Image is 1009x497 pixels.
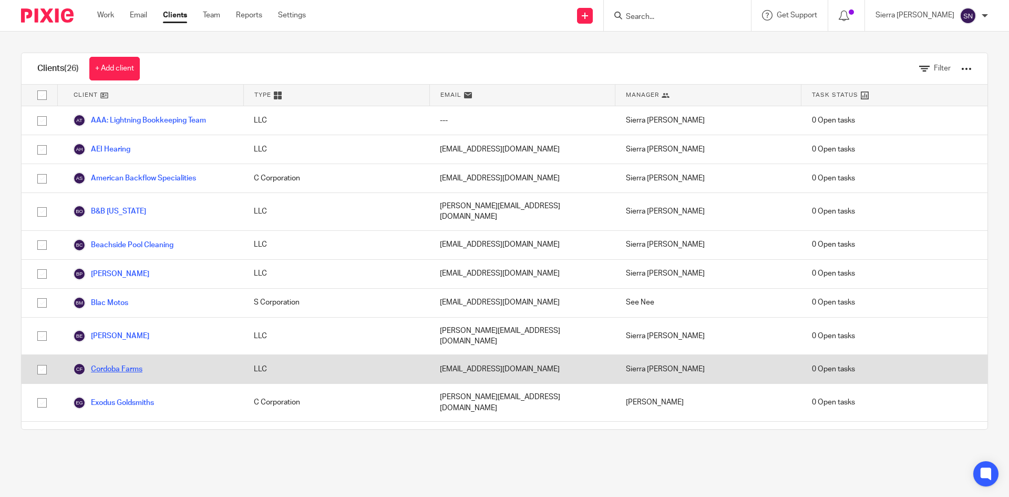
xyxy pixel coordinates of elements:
[615,106,801,135] div: Sierra [PERSON_NAME]
[73,268,149,280] a: [PERSON_NAME]
[21,8,74,23] img: Pixie
[37,63,79,74] h1: Clients
[243,355,429,383] div: LLC
[73,363,86,376] img: svg%3E
[934,65,951,72] span: Filter
[73,172,86,185] img: svg%3E
[615,318,801,355] div: Sierra [PERSON_NAME]
[812,173,855,184] span: 0 Open tasks
[243,422,429,450] div: C Corporation
[812,297,855,308] span: 0 Open tasks
[243,193,429,230] div: LLC
[73,239,173,251] a: Beachside Pool Cleaning
[615,289,801,317] div: See Nee
[429,384,615,421] div: [PERSON_NAME][EMAIL_ADDRESS][DOMAIN_NAME]
[73,143,86,156] img: svg%3E
[812,115,855,126] span: 0 Open tasks
[429,164,615,192] div: [EMAIL_ADDRESS][DOMAIN_NAME]
[243,260,429,288] div: LLC
[73,330,149,342] a: [PERSON_NAME]
[74,90,98,99] span: Client
[615,260,801,288] div: Sierra [PERSON_NAME]
[254,90,271,99] span: Type
[429,231,615,259] div: [EMAIL_ADDRESS][DOMAIN_NAME]
[243,135,429,164] div: LLC
[615,135,801,164] div: Sierra [PERSON_NAME]
[73,363,142,376] a: Cordoba Farms
[615,384,801,421] div: [PERSON_NAME]
[243,231,429,259] div: LLC
[64,64,79,73] span: (26)
[243,106,429,135] div: LLC
[203,10,220,21] a: Team
[73,297,86,309] img: svg%3E
[97,10,114,21] a: Work
[73,397,86,409] img: svg%3E
[626,90,659,99] span: Manager
[429,135,615,164] div: [EMAIL_ADDRESS][DOMAIN_NAME]
[440,90,461,99] span: Email
[73,297,128,309] a: Blac Motos
[777,12,817,19] span: Get Support
[73,172,196,185] a: American Backflow Specialities
[429,260,615,288] div: [EMAIL_ADDRESS][DOMAIN_NAME]
[73,330,86,342] img: svg%3E
[812,144,855,155] span: 0 Open tasks
[243,164,429,192] div: C Corporation
[236,10,262,21] a: Reports
[615,355,801,383] div: Sierra [PERSON_NAME]
[876,10,954,21] p: Sierra [PERSON_NAME]
[429,355,615,383] div: [EMAIL_ADDRESS][DOMAIN_NAME]
[615,193,801,230] div: Sierra [PERSON_NAME]
[429,318,615,355] div: [PERSON_NAME][EMAIL_ADDRESS][DOMAIN_NAME]
[130,10,147,21] a: Email
[615,422,801,450] div: [PERSON_NAME]
[812,397,855,408] span: 0 Open tasks
[243,289,429,317] div: S Corporation
[429,193,615,230] div: [PERSON_NAME][EMAIL_ADDRESS][DOMAIN_NAME]
[243,384,429,421] div: C Corporation
[73,143,130,156] a: AEI Hearing
[615,164,801,192] div: Sierra [PERSON_NAME]
[960,7,976,24] img: svg%3E
[429,106,615,135] div: ---
[429,289,615,317] div: [EMAIL_ADDRESS][DOMAIN_NAME]
[812,206,855,217] span: 0 Open tasks
[73,114,86,127] img: svg%3E
[163,10,187,21] a: Clients
[73,397,154,409] a: Exodus Goldsmiths
[615,231,801,259] div: Sierra [PERSON_NAME]
[812,268,855,279] span: 0 Open tasks
[243,318,429,355] div: LLC
[73,114,206,127] a: AAA: Lightning Bookkeeping Team
[812,90,858,99] span: Task Status
[73,239,86,251] img: svg%3E
[625,13,719,22] input: Search
[278,10,306,21] a: Settings
[73,205,86,218] img: svg%3E
[812,364,855,374] span: 0 Open tasks
[812,239,855,250] span: 0 Open tasks
[429,422,615,450] div: [EMAIL_ADDRESS][DOMAIN_NAME]
[73,205,146,218] a: B&B [US_STATE]
[73,268,86,280] img: svg%3E
[32,85,52,105] input: Select all
[89,57,140,80] a: + Add client
[812,331,855,341] span: 0 Open tasks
